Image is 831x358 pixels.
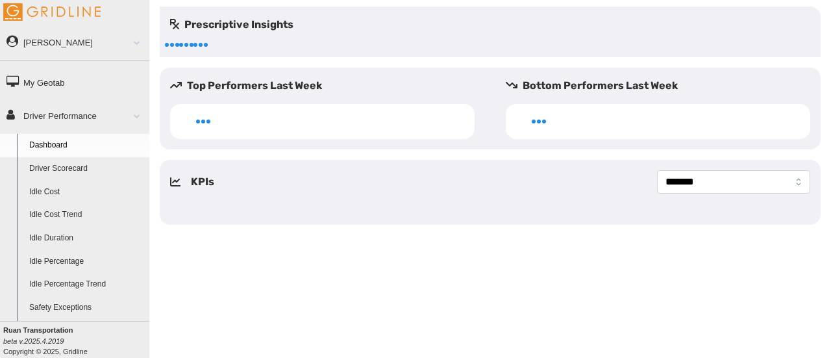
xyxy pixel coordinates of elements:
[23,203,149,227] a: Idle Cost Trend
[23,250,149,274] a: Idle Percentage
[23,319,149,342] a: Safety Exception Trend
[3,3,101,21] img: Gridline
[23,181,149,204] a: Idle Cost
[191,174,214,190] h5: KPIs
[3,337,64,345] i: beta v.2025.4.2019
[23,157,149,181] a: Driver Scorecard
[3,325,149,357] div: Copyright © 2025, Gridline
[506,78,821,94] h5: Bottom Performers Last Week
[23,273,149,296] a: Idle Percentage Trend
[23,296,149,320] a: Safety Exceptions
[170,78,485,94] h5: Top Performers Last Week
[23,227,149,250] a: Idle Duration
[3,326,73,334] b: Ruan Transportation
[23,134,149,157] a: Dashboard
[170,17,293,32] h5: Prescriptive Insights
